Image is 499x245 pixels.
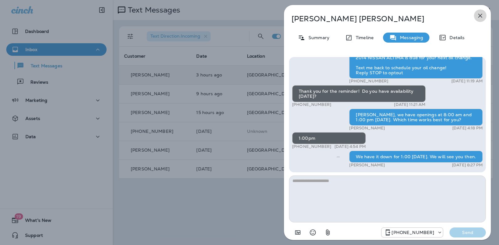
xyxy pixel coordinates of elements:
[292,14,463,23] p: [PERSON_NAME] [PERSON_NAME]
[305,35,329,40] p: Summary
[292,132,366,144] div: 1:00pm
[292,85,426,102] div: Thank you for the reminder! Do you have availability [DATE]?
[451,79,483,84] p: [DATE] 11:19 AM
[292,226,304,239] button: Add in a premade template
[394,102,425,107] p: [DATE] 11:21 AM
[397,35,423,40] p: Messaging
[452,163,483,168] p: [DATE] 8:27 PM
[452,126,483,131] p: [DATE] 4:18 PM
[446,35,465,40] p: Details
[307,226,319,239] button: Select an emoji
[353,35,374,40] p: Timeline
[349,79,388,84] p: [PHONE_NUMBER]
[349,42,483,79] div: Hi [PERSON_NAME], this is [PERSON_NAME] from [GEOGRAPHIC_DATA] [GEOGRAPHIC_DATA]. Your 2014 NISSA...
[292,102,331,107] p: [PHONE_NUMBER]
[349,163,385,168] p: [PERSON_NAME]
[349,109,483,126] div: [PERSON_NAME], we have openings at 8:00 am and 1:00 pm [DATE]. Which time works best for you?
[381,229,443,236] div: +1 (984) 409-9300
[349,126,385,131] p: [PERSON_NAME]
[391,230,434,235] p: [PHONE_NUMBER]
[349,151,483,163] div: We have it down for 1:00 [DATE]. We will see you then.
[334,144,366,149] p: [DATE] 4:54 PM
[292,144,331,149] p: [PHONE_NUMBER]
[337,154,340,159] span: Sent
